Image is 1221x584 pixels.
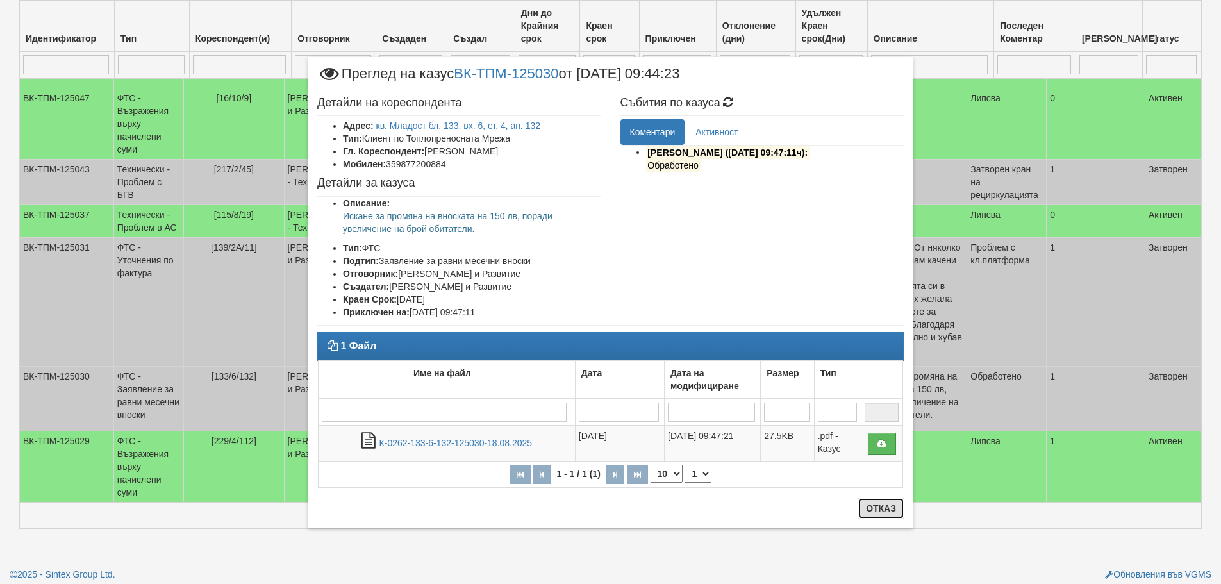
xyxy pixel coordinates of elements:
[343,133,362,144] b: Тип:
[340,340,376,351] strong: 1 Файл
[627,465,648,484] button: Последна страница
[646,158,701,172] mark: Обработено
[343,132,601,145] li: Клиент по Топлопреносната Мрежа
[665,426,761,462] td: [DATE] 09:47:21
[767,368,799,378] b: Размер
[343,146,424,156] b: Гл. Кореспондент:
[553,469,603,479] span: 1 - 1 / 1 (1)
[343,294,397,305] b: Краен Срок:
[317,97,601,110] h4: Детайли на кореспондента
[575,361,664,399] td: Дата: No sort applied, activate to apply an ascending sort
[646,146,810,160] mark: [PERSON_NAME] ([DATE] 09:47:11ч):
[413,368,471,378] b: Име на файл
[581,368,602,378] b: Дата
[533,465,551,484] button: Предишна страница
[761,426,814,462] td: 27.5KB
[343,307,410,317] b: Приключен на:
[820,368,836,378] b: Тип
[343,256,379,266] b: Подтип:
[379,438,533,448] a: К-0262-133-6-132-125030-18.08.2025
[343,121,374,131] b: Адрес:
[620,97,904,110] h4: Събития по казуса
[606,465,624,484] button: Следваща страница
[665,361,761,399] td: Дата на модифициране: No sort applied, activate to apply an ascending sort
[510,465,531,484] button: Първа страница
[343,306,601,319] li: [DATE] 09:47:11
[686,119,747,145] a: Активност
[620,119,685,145] a: Коментари
[575,426,664,462] td: [DATE]
[343,281,389,292] b: Създател:
[454,65,558,81] a: ВК-ТПМ-125030
[343,159,386,169] b: Мобилен:
[814,361,861,399] td: Тип: No sort applied, activate to apply an ascending sort
[651,465,683,483] select: Брой редове на страница
[858,498,904,519] button: Отказ
[343,243,362,253] b: Тип:
[761,361,814,399] td: Размер: No sort applied, activate to apply an ascending sort
[861,361,902,399] td: : No sort applied, activate to apply an ascending sort
[376,121,541,131] a: кв. Младост бл. 133, вх. 6, ет. 4, ап. 132
[343,254,601,267] li: Заявление за равни месечни вноски
[814,426,861,462] td: .pdf - Казус
[343,269,398,279] b: Отговорник:
[343,158,601,171] li: 359877200884
[319,426,903,462] tr: К-0262-133-6-132-125030-18.08.2025.pdf - Казус
[317,67,679,90] span: Преглед на казус от [DATE] 09:44:23
[646,146,904,171] li: Изпратено до кореспондента
[343,293,601,306] li: [DATE]
[343,198,390,208] b: Описание:
[319,361,576,399] td: Име на файл: No sort applied, activate to apply an ascending sort
[343,210,601,235] p: Искане за промяна на вноската на 150 лв, поради увеличение на брой обитатели.
[343,267,601,280] li: [PERSON_NAME] и Развитие
[685,465,711,483] select: Страница номер
[670,368,739,391] b: Дата на модифициране
[343,242,601,254] li: ФТС
[317,177,601,190] h4: Детайли за казуса
[343,280,601,293] li: [PERSON_NAME] и Развитие
[343,145,601,158] li: [PERSON_NAME]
